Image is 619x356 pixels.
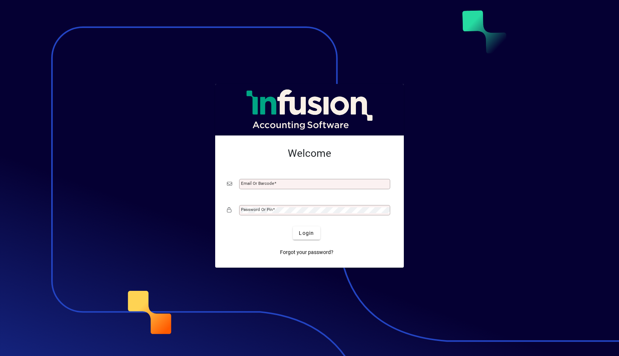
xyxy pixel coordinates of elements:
button: Login [293,226,320,240]
mat-label: Email or Barcode [241,181,274,186]
a: Forgot your password? [277,246,336,259]
mat-label: Password or Pin [241,207,273,212]
h2: Welcome [227,147,392,160]
span: Login [299,229,314,237]
span: Forgot your password? [280,249,333,256]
